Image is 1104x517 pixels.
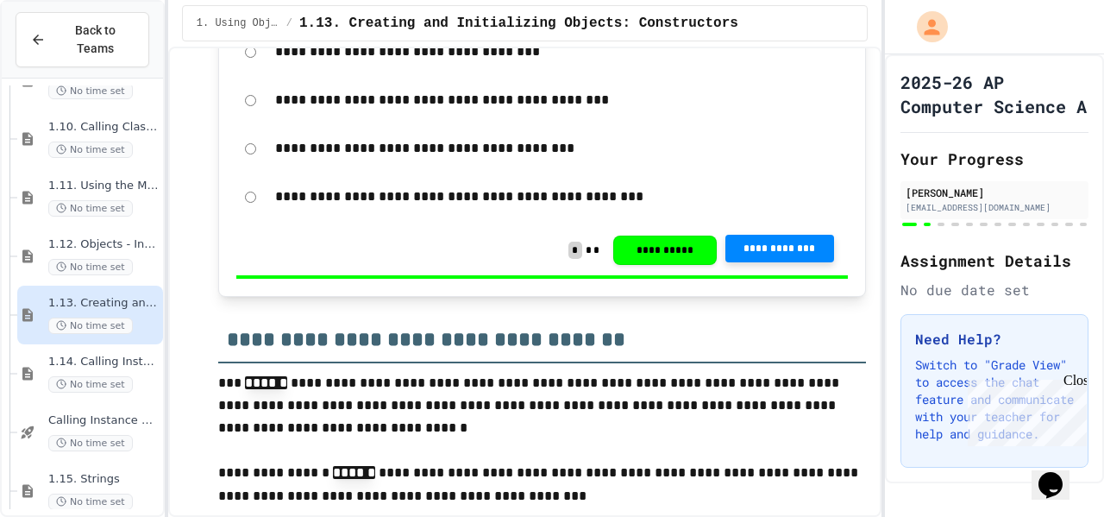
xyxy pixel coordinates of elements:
div: [EMAIL_ADDRESS][DOMAIN_NAME] [906,201,1083,214]
span: No time set [48,494,133,510]
div: My Account [899,7,952,47]
span: Calling Instance Methods - Topic 1.14 [48,413,160,428]
h1: 2025-26 AP Computer Science A [900,70,1088,118]
span: 1.13. Creating and Initializing Objects: Constructors [48,296,160,311]
span: No time set [48,200,133,217]
iframe: chat widget [961,373,1087,446]
span: 1.10. Calling Class Methods [48,120,160,135]
h2: Your Progress [900,147,1088,171]
span: 1.15. Strings [48,472,160,487]
span: 1.12. Objects - Instances of Classes [48,237,160,252]
span: No time set [48,318,133,334]
span: No time set [48,142,133,158]
iframe: chat widget [1032,448,1087,500]
span: No time set [48,376,133,393]
span: 1.11. Using the Math Class [48,179,160,193]
div: Chat with us now!Close [7,7,119,110]
h3: Need Help? [915,329,1074,350]
span: 1.14. Calling Instance Methods [48,355,160,369]
div: [PERSON_NAME] [906,185,1083,200]
span: No time set [48,259,133,275]
span: Back to Teams [56,22,135,58]
div: No due date set [900,280,1088,300]
h2: Assignment Details [900,249,1088,273]
span: No time set [48,435,133,451]
span: No time set [48,83,133,99]
p: Switch to "Grade View" to access the chat feature and communicate with your teacher for help and ... [915,356,1074,443]
span: 1. Using Objects and Methods [197,16,279,30]
span: / [286,16,292,30]
span: 1.13. Creating and Initializing Objects: Constructors [299,13,738,34]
